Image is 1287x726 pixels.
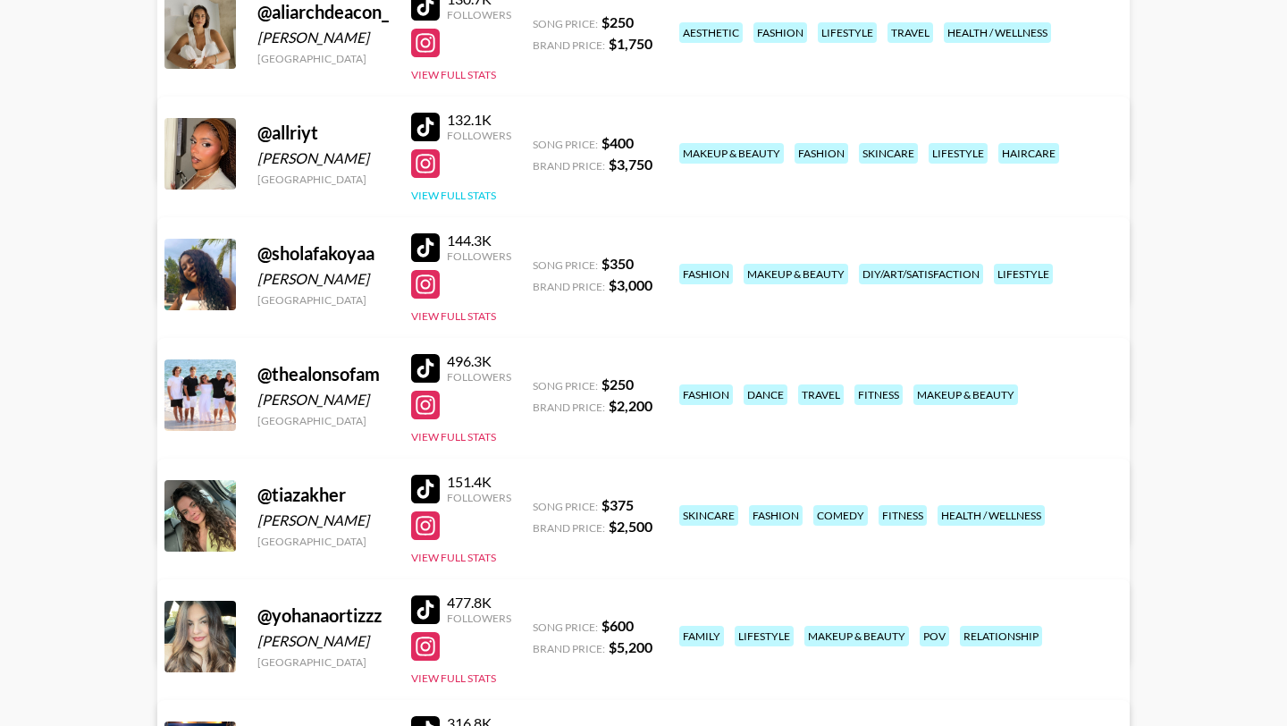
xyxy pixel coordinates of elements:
span: Brand Price: [533,642,605,655]
div: Followers [447,8,511,21]
button: View Full Stats [411,551,496,564]
strong: $ 375 [601,496,634,513]
div: family [679,626,724,646]
button: View Full Stats [411,671,496,685]
div: 132.1K [447,111,511,129]
strong: $ 400 [601,134,634,151]
div: lifestyle [929,143,988,164]
button: View Full Stats [411,189,496,202]
div: lifestyle [735,626,794,646]
button: View Full Stats [411,68,496,81]
strong: $ 3,000 [609,276,652,293]
div: @ thealonsofam [257,363,390,385]
strong: $ 2,200 [609,397,652,414]
strong: $ 1,750 [609,35,652,52]
div: makeup & beauty [679,143,784,164]
div: dance [744,384,787,405]
div: fashion [753,22,807,43]
div: makeup & beauty [913,384,1018,405]
div: lifestyle [818,22,877,43]
button: View Full Stats [411,430,496,443]
div: lifestyle [994,264,1053,284]
div: [GEOGRAPHIC_DATA] [257,414,390,427]
div: relationship [960,626,1042,646]
div: [GEOGRAPHIC_DATA] [257,52,390,65]
div: [PERSON_NAME] [257,632,390,650]
div: Followers [447,249,511,263]
span: Song Price: [533,379,598,393]
div: skincare [679,505,738,526]
button: View Full Stats [411,309,496,323]
div: [PERSON_NAME] [257,29,390,46]
span: Brand Price: [533,38,605,52]
div: 144.3K [447,232,511,249]
div: comedy [813,505,868,526]
strong: $ 3,750 [609,156,652,173]
div: haircare [998,143,1059,164]
strong: $ 2,500 [609,518,652,535]
div: @ sholafakoyaa [257,242,390,265]
div: @ allriyt [257,122,390,144]
div: fashion [679,384,733,405]
strong: $ 5,200 [609,638,652,655]
div: health / wellness [938,505,1045,526]
strong: $ 600 [601,617,634,634]
div: skincare [859,143,918,164]
div: 477.8K [447,594,511,612]
span: Brand Price: [533,159,605,173]
div: [PERSON_NAME] [257,270,390,288]
div: makeup & beauty [804,626,909,646]
div: 151.4K [447,473,511,491]
div: fashion [749,505,803,526]
div: fitness [854,384,903,405]
div: health / wellness [944,22,1051,43]
div: travel [798,384,844,405]
div: [GEOGRAPHIC_DATA] [257,173,390,186]
div: @ tiazakher [257,484,390,506]
strong: $ 350 [601,255,634,272]
div: fashion [679,264,733,284]
div: Followers [447,129,511,142]
div: fashion [795,143,848,164]
div: pov [920,626,949,646]
div: Followers [447,491,511,504]
strong: $ 250 [601,376,634,393]
strong: $ 250 [601,13,634,30]
div: aesthetic [679,22,743,43]
div: @ aliarchdeacon_ [257,1,390,23]
div: [GEOGRAPHIC_DATA] [257,535,390,548]
div: fitness [879,505,927,526]
span: Brand Price: [533,401,605,414]
div: [PERSON_NAME] [257,149,390,167]
span: Brand Price: [533,521,605,535]
div: [PERSON_NAME] [257,391,390,409]
div: [GEOGRAPHIC_DATA] [257,293,390,307]
div: [PERSON_NAME] [257,511,390,529]
div: @ yohanaortizzz [257,604,390,627]
span: Song Price: [533,620,598,634]
div: [GEOGRAPHIC_DATA] [257,655,390,669]
div: travel [887,22,933,43]
div: Followers [447,612,511,625]
span: Song Price: [533,138,598,151]
span: Song Price: [533,500,598,513]
span: Song Price: [533,258,598,272]
div: 496.3K [447,352,511,370]
div: diy/art/satisfaction [859,264,983,284]
div: Followers [447,370,511,384]
span: Song Price: [533,17,598,30]
span: Brand Price: [533,280,605,293]
div: makeup & beauty [744,264,848,284]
